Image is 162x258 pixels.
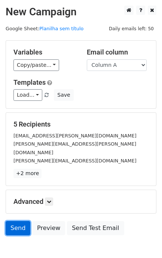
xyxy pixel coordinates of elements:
[6,221,30,235] a: Send
[13,198,149,206] h5: Advanced
[106,26,156,31] a: Daily emails left: 50
[13,120,149,128] h5: 5 Recipients
[13,59,59,71] a: Copy/paste...
[13,133,137,139] small: [EMAIL_ADDRESS][PERSON_NAME][DOMAIN_NAME]
[32,221,65,235] a: Preview
[106,25,156,33] span: Daily emails left: 50
[13,48,76,56] h5: Variables
[39,26,83,31] a: Planilha sem título
[67,221,124,235] a: Send Test Email
[6,6,156,18] h2: New Campaign
[125,222,162,258] iframe: Chat Widget
[13,78,46,86] a: Templates
[13,169,42,178] a: +2 more
[125,222,162,258] div: Widget de chat
[54,89,73,101] button: Save
[6,26,83,31] small: Google Sheet:
[13,141,136,155] small: [PERSON_NAME][EMAIL_ADDRESS][PERSON_NAME][DOMAIN_NAME]
[87,48,149,56] h5: Email column
[13,89,42,101] a: Load...
[13,158,137,164] small: [PERSON_NAME][EMAIL_ADDRESS][DOMAIN_NAME]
